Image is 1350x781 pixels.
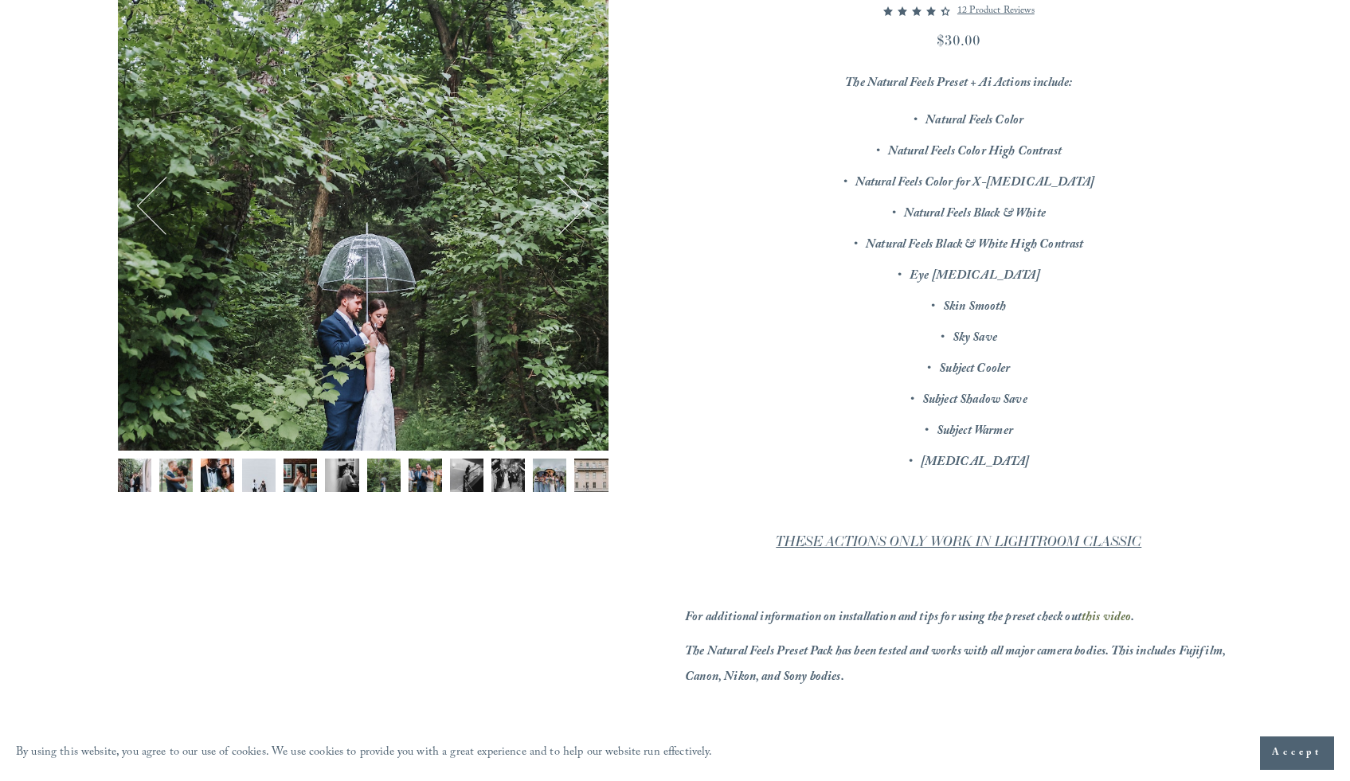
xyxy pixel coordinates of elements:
[450,459,483,501] button: Image 9 of 12
[685,607,1082,629] em: For additional information on installation and tips for using the preset check out
[855,173,1094,194] em: Natural Feels Color for X-[MEDICAL_DATA]
[866,235,1083,256] em: Natural Feels Black & White High Contrast
[1131,607,1134,629] em: .
[16,742,713,765] p: By using this website, you agree to our use of cookies. We use cookies to provide you with a grea...
[201,459,234,492] img: DSCF8972.jpg (Copy)
[533,459,566,501] button: Image 11 of 12
[284,459,317,492] img: FUJ14832.jpg (Copy)
[531,178,588,234] button: Next
[574,459,608,492] img: DSCF7340.jpg (Copy)
[118,459,608,501] div: Gallery thumbnails
[367,459,401,501] button: Image 7 of 12
[943,297,1007,318] em: Skin Smooth
[1272,745,1322,761] span: Accept
[776,533,1141,550] em: THESE ACTIONS ONLY WORK IN LIGHTROOM CLASSIC
[533,459,566,492] img: DSCF8358.jpg (Copy)
[325,459,358,492] img: DSCF9372.jpg (Copy)
[159,459,193,501] button: Image 2 of 12
[921,452,1029,474] em: [MEDICAL_DATA]
[242,459,276,492] img: FUJ18856 copy.jpg (Copy)
[284,459,317,501] button: Image 5 of 12
[1260,736,1334,770] button: Accept
[845,73,1072,95] em: The Natural Feels Preset + Ai Actions include:
[685,29,1232,51] div: $30.00
[910,266,1040,287] em: Eye [MEDICAL_DATA]
[491,459,525,501] button: Image 10 of 12
[201,459,234,501] button: Image 3 of 12
[953,328,997,349] em: Sky Save
[491,459,525,492] img: FUJ15149.jpg (Copy)
[242,459,276,501] button: Image 4 of 12
[937,421,1013,443] em: Subject Warmer
[925,111,1023,132] em: Natural Feels Color
[118,459,151,501] button: Image 1 of 12
[1082,607,1132,629] a: this video
[325,459,358,501] button: Image 6 of 12
[138,178,194,234] button: Previous
[922,390,1027,412] em: Subject Shadow Save
[685,642,1228,688] em: The Natural Feels Preset Pack has been tested and works with all major camera bodies. This includ...
[904,204,1046,225] em: Natural Feels Black & White
[574,459,608,501] button: Image 12 of 12
[888,142,1062,163] em: Natural Feels Color High Contrast
[118,459,151,492] img: DSCF9013.jpg (Copy)
[957,2,1035,21] a: 12 product reviews
[409,459,442,501] button: Image 8 of 12
[939,359,1010,381] em: Subject Cooler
